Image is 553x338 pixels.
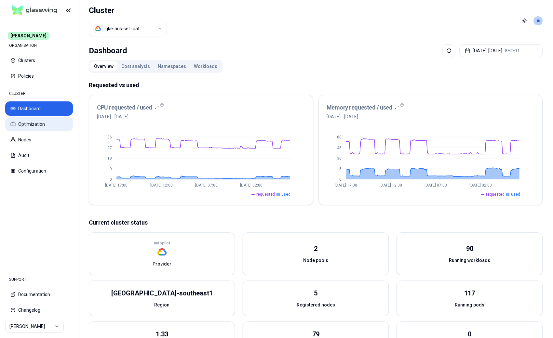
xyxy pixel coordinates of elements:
div: 2 [314,244,317,253]
tspan: 0 [110,177,112,182]
button: Cost analysis [117,61,154,71]
button: Overview [90,61,117,71]
div: Dashboard [89,44,127,57]
button: [DATE]-[DATE]GMT+11 [459,44,543,57]
button: Changelog [5,303,73,317]
button: Workloads [190,61,221,71]
tspan: [DATE] 12:00 [150,183,173,188]
span: GMT+11 [505,48,520,53]
span: [DATE] - [DATE] [97,113,159,120]
p: Requested vs used [89,81,543,90]
div: gke-aus-se1-uat [105,25,140,32]
tspan: [DATE] 17:00 [335,183,357,188]
span: requested [256,192,275,197]
div: australia-southeast1 [111,289,213,298]
button: Documentation [5,287,73,302]
tspan: [DATE] 17:00 [105,183,128,188]
button: Clusters [5,53,73,68]
h3: CPU requested / used [97,103,152,112]
div: CLUSTER [5,87,73,100]
div: 90 [466,244,473,253]
div: 117 [464,289,475,298]
span: Provider [153,261,171,267]
span: Region [154,302,169,308]
div: 5 [314,289,317,298]
span: Registered nodes [297,302,335,308]
button: Audit [5,148,73,162]
p: Current cluster status [89,218,543,227]
button: Select a value [89,21,167,36]
tspan: 18 [107,156,112,161]
span: [PERSON_NAME] [8,32,49,40]
h1: Cluster [89,5,167,16]
img: GlassWing [9,3,60,18]
button: Configuration [5,164,73,178]
span: requested [486,192,505,197]
tspan: 0 [339,177,341,182]
tspan: [DATE] 07:00 [195,183,218,188]
button: Policies [5,69,73,83]
img: gcp [157,247,167,257]
button: Namespaces [154,61,190,71]
div: gcp [154,240,170,257]
tspan: 36 [107,135,112,139]
tspan: [DATE] 02:00 [469,183,492,188]
tspan: [DATE] 12:00 [380,183,402,188]
div: ORGANISATION [5,39,73,52]
tspan: 60 [337,135,341,139]
span: used [281,192,290,197]
tspan: 45 [337,146,341,150]
tspan: 9 [110,167,112,171]
span: Node pools [303,257,328,264]
span: Running workloads [449,257,490,264]
button: Dashboard [5,101,73,116]
img: gcp [95,25,101,32]
span: used [511,192,520,197]
div: [GEOGRAPHIC_DATA]-southeast1 [111,289,213,298]
p: autopilot [154,240,170,246]
tspan: 27 [107,146,112,150]
tspan: 15 [337,167,341,171]
div: SUPPORT [5,273,73,286]
h3: Memory requested / used [327,103,393,112]
span: [DATE] - [DATE] [327,113,399,120]
button: Nodes [5,133,73,147]
span: Running pods [455,302,484,308]
tspan: [DATE] 02:00 [240,183,263,188]
button: Optimization [5,117,73,131]
tspan: [DATE] 07:00 [425,183,447,188]
tspan: 30 [337,156,341,161]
